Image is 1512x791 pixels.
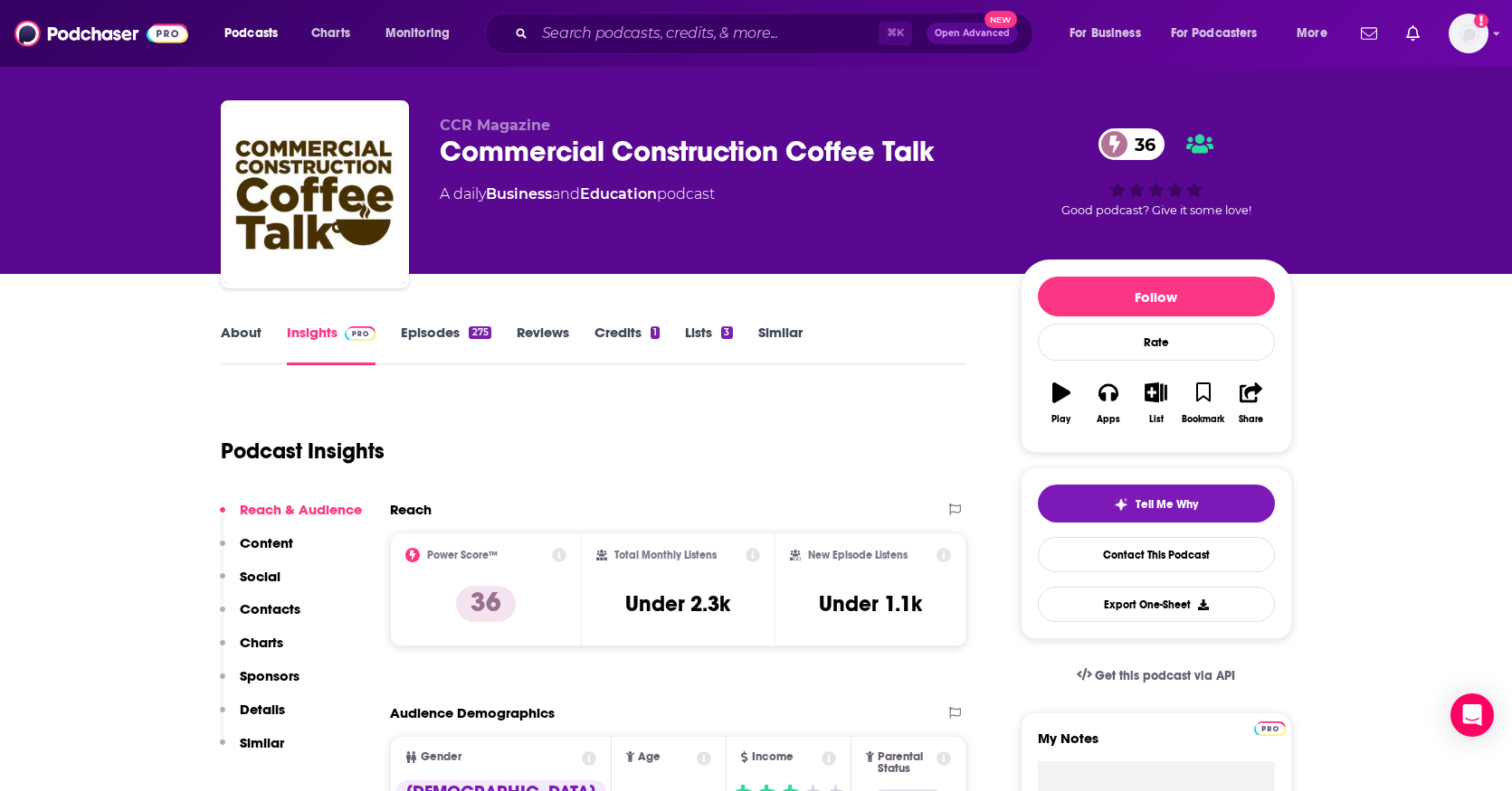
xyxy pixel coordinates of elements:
[220,534,293,568] button: Content
[1132,371,1179,436] button: List
[1354,18,1384,49] a: Show notifications dropdown
[220,634,283,667] button: Charts
[1085,371,1132,436] button: Apps
[927,23,1018,44] button: Open AdvancedNew
[552,185,580,202] span: and
[240,600,300,617] p: Contacts
[1038,371,1085,436] button: Play
[1098,128,1165,160] a: 36
[469,326,490,339] div: 275
[651,326,660,339] div: 1
[220,667,300,701] button: Sponsors
[1070,21,1141,46] span: For Business
[1449,14,1488,53] button: Show profile menu
[1038,277,1275,316] button: Follow
[224,21,278,46] span: Podcasts
[220,568,281,601] button: Social
[1038,324,1275,361] div: Rate
[1297,21,1327,46] span: More
[486,185,552,202] a: Business
[212,19,301,48] button: open menu
[240,501,362,518] p: Reach & Audience
[240,534,293,551] p: Content
[220,501,362,534] button: Reach & Audience
[984,11,1017,28] span: New
[421,751,461,763] span: Gender
[1449,14,1488,53] span: Logged in as billthrelkeld
[1095,668,1235,683] span: Get this podcast via API
[1038,730,1275,761] label: My Notes
[14,16,188,51] img: Podchaser - Follow, Share and Rate Podcasts
[1449,14,1488,53] img: User Profile
[1061,203,1251,217] span: Good podcast? Give it some love!
[240,634,283,651] p: Charts
[287,324,376,365] a: InsightsPodchaser Pro
[385,21,450,46] span: Monitoring
[819,590,922,617] h3: Under 1.1k
[1114,497,1128,512] img: tell me why sparkle
[1038,485,1275,523] button: tell me why sparkleTell Me Why
[1450,693,1494,737] div: Open Intercom Messenger
[1136,497,1198,512] span: Tell Me Why
[300,19,361,48] a: Charts
[224,104,405,285] img: Commercial Construction Coffee Talk
[220,734,284,767] button: Similar
[1021,117,1292,229] div: 36Good podcast? Give it some love!
[1254,721,1286,736] img: Podchaser Pro
[1038,537,1275,572] a: Contact This Podcast
[517,324,569,365] a: Reviews
[878,751,934,775] span: Parental Status
[1399,18,1427,49] a: Show notifications dropdown
[1159,19,1284,48] button: open menu
[456,586,516,622] p: 36
[625,590,730,617] h3: Under 2.3k
[580,185,657,202] a: Education
[390,704,555,721] h2: Audience Demographics
[1239,414,1263,425] div: Share
[221,438,385,465] h1: Podcast Insights
[220,701,285,734] button: Details
[1182,414,1224,425] div: Bookmark
[1057,19,1164,48] button: open menu
[752,751,794,763] span: Income
[1254,719,1286,736] a: Pro website
[1097,414,1120,425] div: Apps
[390,501,432,518] h2: Reach
[1117,128,1165,160] span: 36
[685,324,732,365] a: Lists3
[240,568,281,585] p: Social
[758,324,803,365] a: Similar
[220,600,300,634] button: Contacts
[240,667,300,684] p: Sponsors
[221,324,262,365] a: About
[594,324,660,365] a: Credits1
[1038,587,1275,622] button: Export One-Sheet
[721,326,732,339] div: 3
[1284,19,1350,48] button: open menu
[240,701,285,718] p: Details
[240,734,284,751] p: Similar
[1180,371,1227,436] button: Bookmark
[638,751,661,763] span: Age
[1227,371,1274,436] button: Share
[427,549,498,561] h2: Power Score™
[440,117,550,134] span: CCR Magazine
[1062,654,1250,698] a: Get this podcast via API
[1474,14,1488,28] svg: Add a profile image
[373,19,473,48] button: open menu
[1051,414,1070,425] div: Play
[440,184,715,205] div: A daily podcast
[614,549,717,561] h2: Total Monthly Listens
[935,29,1010,38] span: Open Advanced
[401,324,490,365] a: Episodes275
[1171,21,1258,46] span: For Podcasters
[535,19,879,48] input: Search podcasts, credits, & more...
[502,13,1051,54] div: Search podcasts, credits, & more...
[1149,414,1164,425] div: List
[311,21,350,46] span: Charts
[808,549,908,561] h2: New Episode Listens
[879,22,912,45] span: ⌘ K
[345,326,376,341] img: Podchaser Pro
